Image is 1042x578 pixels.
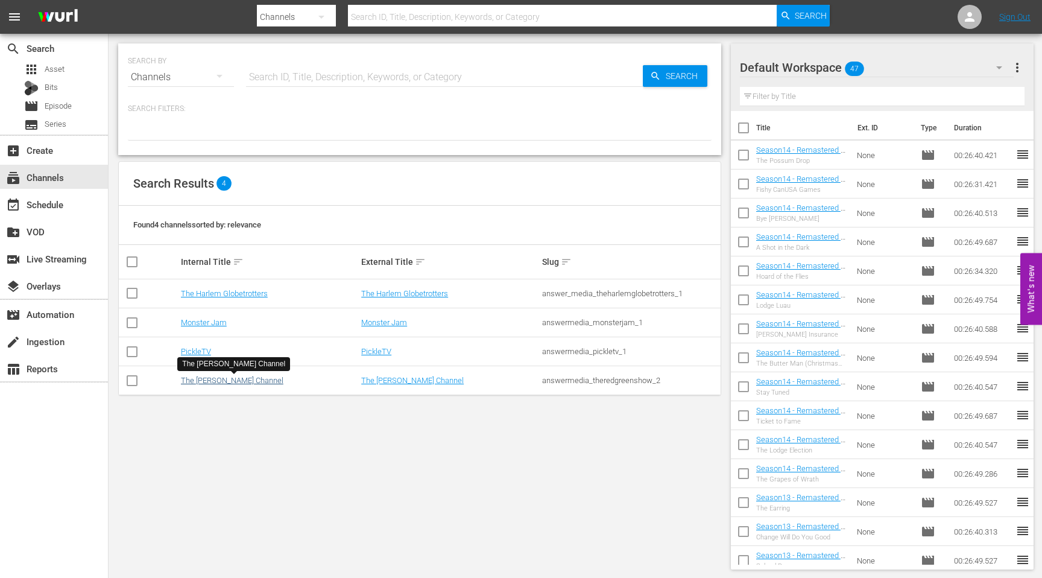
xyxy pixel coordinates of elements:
span: reorder [1015,379,1030,393]
th: Title [756,111,850,145]
span: sort [415,256,426,267]
span: Search [661,65,707,87]
p: Search Filters: [128,104,712,114]
div: The Grapes of Wrath [756,475,848,483]
span: Episode [921,495,935,510]
a: Season14 - Remastered - TRGS - S14E09 - Ticket to Fame [756,406,845,433]
a: Season14 - Remastered - TRGS - S14E17 - Fishy CanUSA Games [756,174,845,202]
span: Episode [921,322,935,336]
span: Search Results [133,176,214,191]
td: 00:26:49.286 [949,459,1015,488]
a: The [PERSON_NAME] Channel [361,376,464,385]
span: reorder [1015,292,1030,306]
td: 00:26:49.687 [949,401,1015,430]
a: The [PERSON_NAME] Channel [181,376,283,385]
span: Channels [6,171,21,185]
a: Season14 - Remastered - TRGS - S14E12 - [PERSON_NAME] Insurance [756,319,845,355]
div: The [PERSON_NAME] Channel [182,359,285,369]
a: Season14 - Remastered - TRGS - S14E08 - The Lodge Election [756,435,845,462]
span: Create [6,144,21,158]
span: Schedule [6,198,21,212]
span: Episode [921,148,935,162]
a: The Harlem Globetrotters [181,289,268,298]
span: reorder [1015,350,1030,364]
div: Internal Title [181,255,358,269]
span: reorder [1015,437,1030,451]
span: Found 4 channels sorted by: relevance [133,220,261,229]
div: Bits [24,81,39,95]
div: [PERSON_NAME] Insurance [756,331,848,338]
td: None [852,372,916,401]
span: reorder [1015,495,1030,509]
div: Slug [542,255,719,269]
div: Ticket to Fame [756,418,848,425]
td: 00:26:49.527 [949,546,1015,575]
div: answermedia_monsterjam_1 [542,318,719,327]
img: ans4CAIJ8jUAAAAAAAAAAAAAAAAAAAAAAAAgQb4GAAAAAAAAAAAAAAAAAAAAAAAAJMjXAAAAAAAAAAAAAAAAAAAAAAAAgAT5G... [29,3,87,31]
td: 00:26:49.754 [949,285,1015,314]
button: Search [643,65,707,87]
a: Sign Out [999,12,1031,22]
td: 00:26:40.513 [949,198,1015,227]
div: Lodge Luau [756,302,848,310]
span: reorder [1015,524,1030,538]
a: Season14 - Remastered - TRGS - S14E14 - Hoard of the Flies [756,261,845,288]
td: 00:26:40.313 [949,517,1015,546]
span: sort [233,256,244,267]
th: Ext. ID [850,111,914,145]
span: Episode [921,264,935,278]
td: None [852,227,916,256]
td: None [852,430,916,459]
span: 4 [216,176,232,191]
span: Episode [921,408,935,423]
td: 00:26:40.547 [949,372,1015,401]
a: Monster Jam [181,318,227,327]
span: reorder [1015,147,1030,162]
div: The Earring [756,504,848,512]
td: 00:26:49.527 [949,488,1015,517]
div: Channels [128,60,234,94]
span: Asset [24,62,39,77]
span: 47 [845,56,864,81]
a: Season14 - Remastered - TRGS - S14E15 - A Shot in the Dark [756,232,845,259]
td: None [852,314,916,343]
td: 00:26:31.421 [949,170,1015,198]
td: None [852,343,916,372]
a: PickleTV [361,347,391,356]
a: Season14 - Remastered - TRGS - S14E13 - Lodge Luau [756,290,845,317]
span: Episode [921,235,935,249]
span: reorder [1015,466,1030,480]
span: Automation [6,308,21,322]
a: PickleTV [181,347,211,356]
span: sort [561,256,572,267]
button: Open Feedback Widget [1020,253,1042,325]
td: None [852,517,916,546]
span: more_vert [1010,60,1025,75]
td: 00:26:40.421 [949,141,1015,170]
a: Season13 - Remastered - TRGS - S13E03 - School Demo [756,551,845,578]
div: answermedia_theredgreenshow_2 [542,376,719,385]
td: 00:26:49.687 [949,227,1015,256]
span: reorder [1015,234,1030,249]
td: 00:26:40.547 [949,430,1015,459]
button: more_vert [1010,53,1025,82]
span: reorder [1015,263,1030,278]
a: Season14 - Remastered - TRGS - S14E16 - Bye [PERSON_NAME] [756,203,845,230]
div: Default Workspace [740,51,1014,84]
td: None [852,546,916,575]
a: Season13 - Remastered - TRGS - S13E05 - The Earring [756,493,845,520]
span: Episode [921,206,935,220]
span: Episode [921,466,935,481]
td: None [852,141,916,170]
a: Season14 - Remastered - TRGS - S14E10 - Stay Tuned [756,377,845,404]
span: Episode [921,380,935,394]
div: A Shot in the Dark [756,244,848,252]
div: Change Will Do You Good [756,533,848,541]
span: Overlays [6,279,21,294]
div: The Butter Man (Christmas Show) [756,360,848,367]
span: Episode [45,100,72,112]
span: Episode [921,177,935,191]
td: None [852,198,916,227]
div: Fishy CanUSA Games [756,186,848,194]
div: External Title [361,255,538,269]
